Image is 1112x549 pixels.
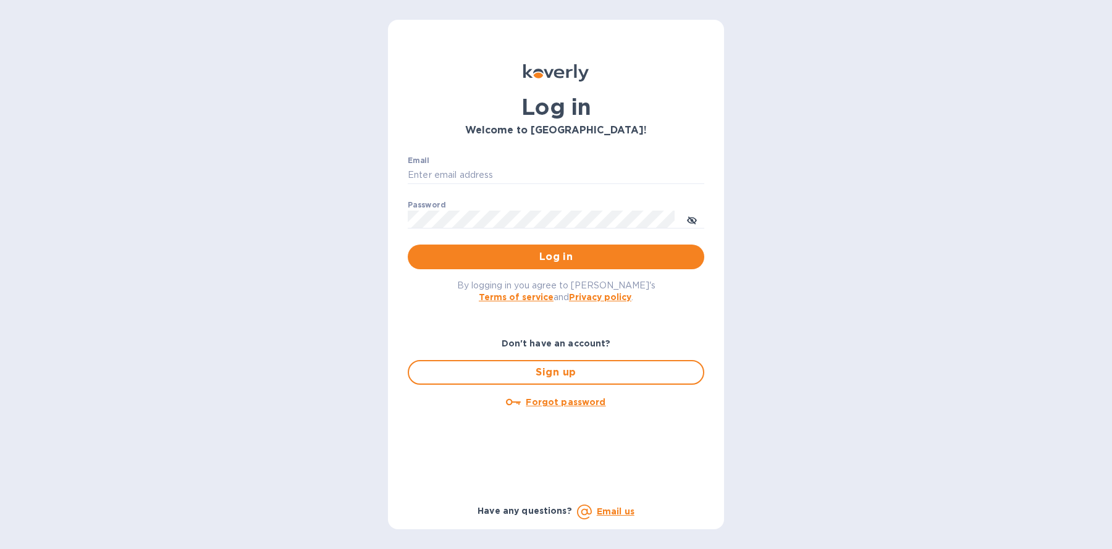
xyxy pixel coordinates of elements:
b: Don't have an account? [502,338,611,348]
button: Log in [408,245,704,269]
span: Log in [418,249,694,264]
input: Enter email address [408,166,704,185]
button: Sign up [408,360,704,385]
a: Privacy policy [569,292,631,302]
span: Sign up [419,365,693,380]
a: Email us [597,506,634,516]
span: By logging in you agree to [PERSON_NAME]'s and . [457,280,655,302]
u: Forgot password [526,397,605,407]
img: Koverly [523,64,589,82]
h3: Welcome to [GEOGRAPHIC_DATA]! [408,125,704,136]
b: Have any questions? [478,506,572,516]
label: Password [408,201,445,209]
button: toggle password visibility [680,207,704,232]
label: Email [408,157,429,164]
h1: Log in [408,94,704,120]
a: Terms of service [479,292,554,302]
